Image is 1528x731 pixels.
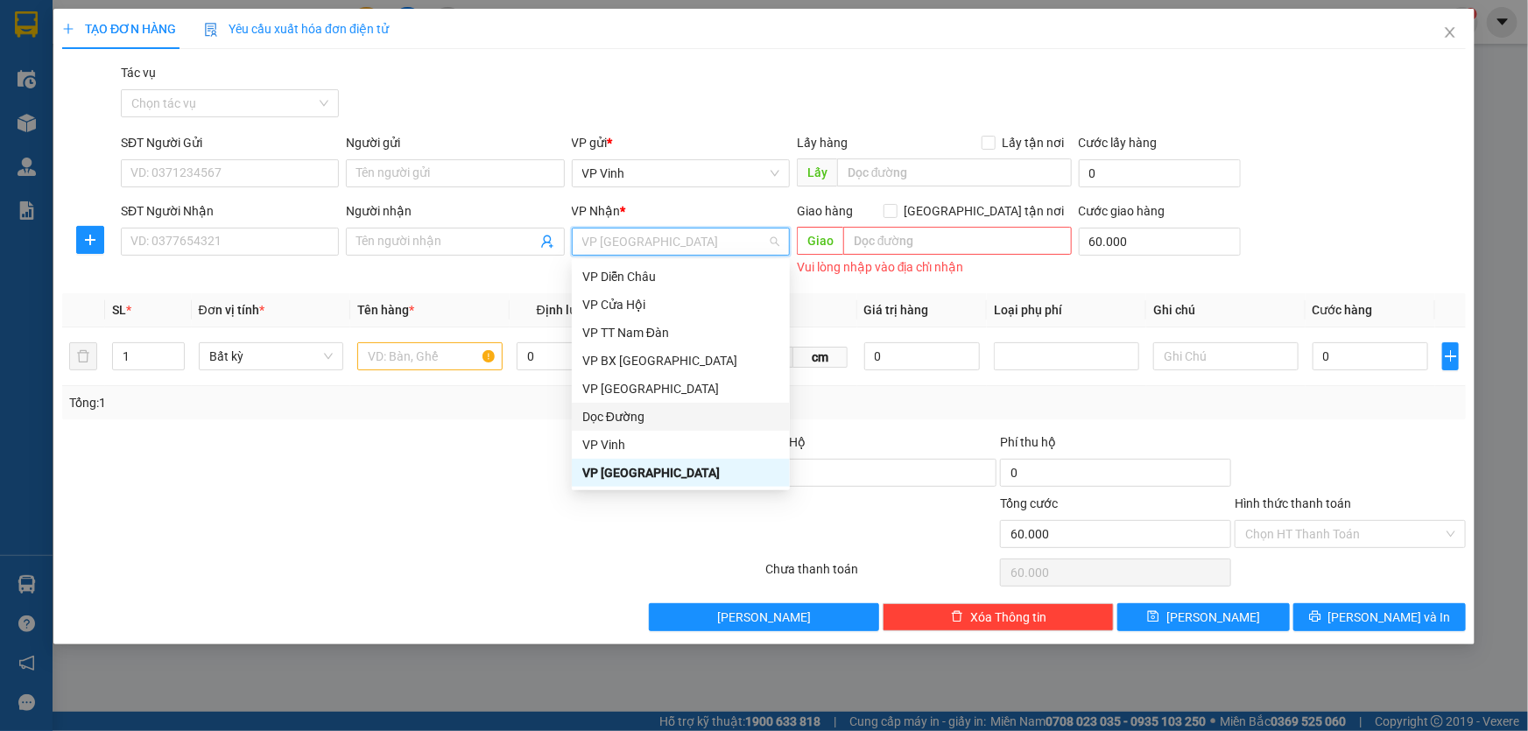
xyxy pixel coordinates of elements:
[582,295,779,314] div: VP Cửa Hội
[1328,608,1451,627] span: [PERSON_NAME] và In
[62,23,74,35] span: plus
[346,133,564,152] div: Người gửi
[121,133,339,152] div: SĐT Người Gửi
[572,204,621,218] span: VP Nhận
[843,227,1072,255] input: Dọc đường
[346,201,564,221] div: Người nhận
[797,204,853,218] span: Giao hàng
[204,23,218,37] img: icon
[42,59,170,104] span: 24 [PERSON_NAME] - Vinh - [GEOGRAPHIC_DATA]
[582,435,779,454] div: VP Vinh
[537,303,599,317] span: Định lượng
[797,158,837,186] span: Lấy
[69,342,97,370] button: delete
[204,22,389,36] span: Yêu cầu xuất hóa đơn điện tử
[572,291,790,319] div: VP Cửa Hội
[572,431,790,459] div: VP Vinh
[764,559,999,590] div: Chưa thanh toán
[582,379,779,398] div: VP [GEOGRAPHIC_DATA]
[717,608,811,627] span: [PERSON_NAME]
[987,293,1146,327] th: Loại phụ phí
[1235,496,1351,510] label: Hình thức thanh toán
[793,347,847,368] span: cm
[199,303,264,317] span: Đơn vị tính
[76,226,104,254] button: plus
[883,603,1114,631] button: deleteXóa Thông tin
[572,375,790,403] div: VP Cầu Yên Xuân
[69,393,590,412] div: Tổng: 1
[1000,496,1058,510] span: Tổng cước
[1426,9,1475,58] button: Close
[1442,342,1459,370] button: plus
[582,323,779,342] div: VP TT Nam Đàn
[582,267,779,286] div: VP Diễn Châu
[77,233,103,247] span: plus
[582,463,779,482] div: VP [GEOGRAPHIC_DATA]
[572,133,790,152] div: VP gửi
[1153,342,1299,370] input: Ghi Chú
[1079,136,1158,150] label: Cước lấy hàng
[1079,228,1241,256] input: Cước giao hàng
[996,133,1072,152] span: Lấy tận nơi
[951,610,963,624] span: delete
[582,228,779,255] span: VP Đà Nẵng
[572,347,790,375] div: VP BX Quảng Ngãi
[1166,608,1260,627] span: [PERSON_NAME]
[582,160,779,186] span: VP Vinh
[1146,293,1306,327] th: Ghi chú
[582,351,779,370] div: VP BX [GEOGRAPHIC_DATA]
[112,303,126,317] span: SL
[572,403,790,431] div: Dọc Đường
[67,128,156,165] strong: PHIẾU GỬI HÀNG
[540,235,554,249] span: user-add
[1443,349,1458,363] span: plus
[62,22,176,36] span: TẠO ĐƠN HÀNG
[898,201,1072,221] span: [GEOGRAPHIC_DATA] tận nơi
[864,342,981,370] input: 0
[10,73,39,159] img: logo
[121,66,156,80] label: Tác vụ
[864,303,929,317] span: Giá trị hàng
[1293,603,1466,631] button: printer[PERSON_NAME] và In
[970,608,1046,627] span: Xóa Thông tin
[572,459,790,487] div: VP Đà Nẵng
[1443,25,1457,39] span: close
[572,263,790,291] div: VP Diễn Châu
[797,227,843,255] span: Giao
[1309,610,1321,624] span: printer
[797,257,1072,278] div: Vui lòng nhập vào địa chỉ nhận
[121,201,339,221] div: SĐT Người Nhận
[1000,432,1231,459] div: Phí thu hộ
[357,342,503,370] input: VD: Bàn, Ghế
[209,343,334,369] span: Bất kỳ
[582,407,779,426] div: Dọc Đường
[1079,159,1241,187] input: Cước lấy hàng
[357,303,414,317] span: Tên hàng
[1079,204,1165,218] label: Cước giao hàng
[1117,603,1290,631] button: save[PERSON_NAME]
[572,319,790,347] div: VP TT Nam Đàn
[1313,303,1373,317] span: Cước hàng
[56,18,166,55] strong: HÃNG XE HẢI HOÀNG GIA
[797,136,848,150] span: Lấy hàng
[1147,610,1159,624] span: save
[837,158,1072,186] input: Dọc đường
[649,603,880,631] button: [PERSON_NAME]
